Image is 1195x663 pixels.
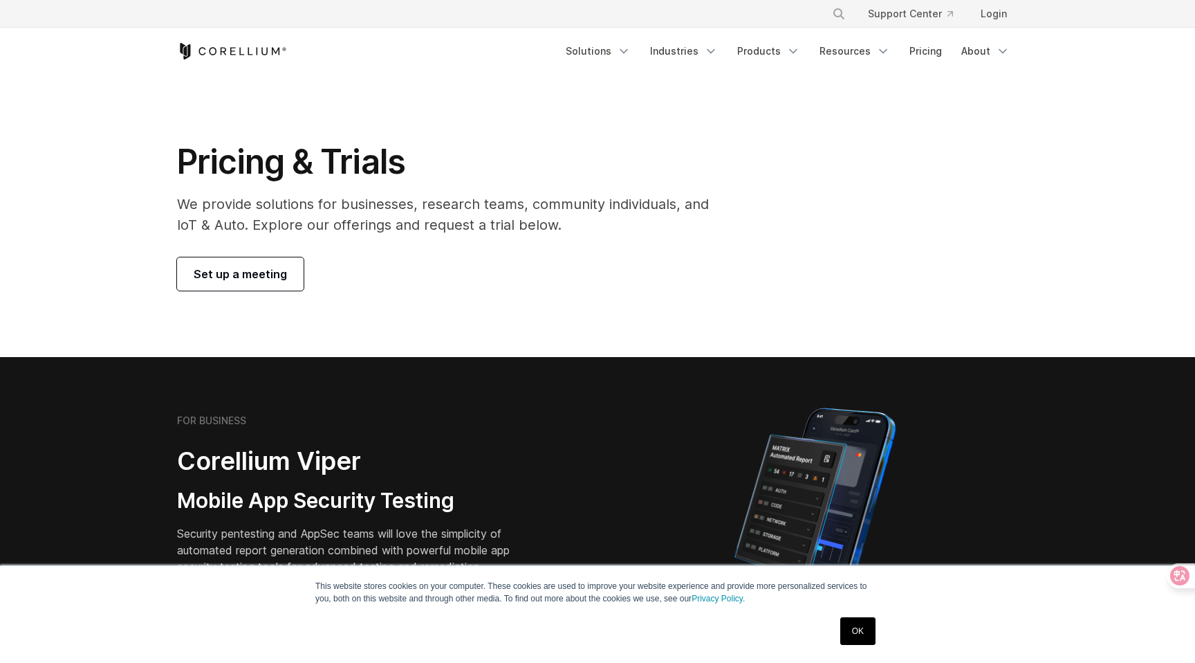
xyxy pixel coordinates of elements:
a: Support Center [857,1,964,26]
div: Navigation Menu [815,1,1018,26]
button: Search [826,1,851,26]
p: We provide solutions for businesses, research teams, community individuals, and IoT & Auto. Explo... [177,194,728,235]
a: Corellium Home [177,43,287,60]
a: Industries [642,39,726,64]
p: This website stores cookies on your computer. These cookies are used to improve your website expe... [315,580,880,605]
a: Products [729,39,808,64]
a: Solutions [557,39,639,64]
a: Set up a meeting [177,257,304,291]
h2: Corellium Viper [177,446,531,477]
a: Privacy Policy. [692,594,745,603]
a: Pricing [901,39,950,64]
img: Corellium MATRIX automated report on iPhone showing app vulnerability test results across securit... [711,401,919,644]
a: About [953,39,1018,64]
a: Resources [811,39,898,64]
a: OK [840,617,876,645]
h6: FOR BUSINESS [177,415,246,427]
div: Navigation Menu [557,39,1018,64]
h1: Pricing & Trials [177,141,728,183]
span: Set up a meeting [194,266,287,282]
a: Login [970,1,1018,26]
h3: Mobile App Security Testing [177,488,531,514]
p: Security pentesting and AppSec teams will love the simplicity of automated report generation comb... [177,525,531,575]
